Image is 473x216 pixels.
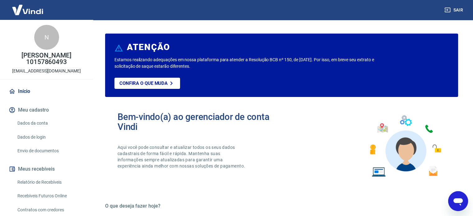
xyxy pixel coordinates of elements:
[7,162,86,176] button: Meus recebíveis
[7,103,86,117] button: Meu cadastro
[127,44,170,50] h6: ATENÇÃO
[364,112,446,181] img: Imagem de um avatar masculino com diversos icones exemplificando as funcionalidades do gerenciado...
[12,68,81,74] p: [EMAIL_ADDRESS][DOMAIN_NAME]
[448,191,468,211] iframe: Botão para abrir a janela de mensagens, conversa em andamento
[15,131,86,144] a: Dados de login
[114,57,382,70] p: Estamos realizando adequações em nossa plataforma para atender a Resolução BCB nº 150, de [DATE]....
[15,145,86,157] a: Envio de documentos
[105,203,458,209] h5: O que deseja fazer hoje?
[34,25,59,50] div: N
[118,112,282,132] h2: Bem-vindo(a) ao gerenciador de conta Vindi
[119,80,168,86] p: Confira o que muda
[118,144,246,169] p: Aqui você pode consultar e atualizar todos os seus dados cadastrais de forma fácil e rápida. Mant...
[114,78,180,89] a: Confira o que muda
[7,85,86,98] a: Início
[443,4,466,16] button: Sair
[5,52,88,65] p: [PERSON_NAME] 10157860493
[15,176,86,189] a: Relatório de Recebíveis
[15,190,86,202] a: Recebíveis Futuros Online
[15,117,86,130] a: Dados da conta
[7,0,48,19] img: Vindi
